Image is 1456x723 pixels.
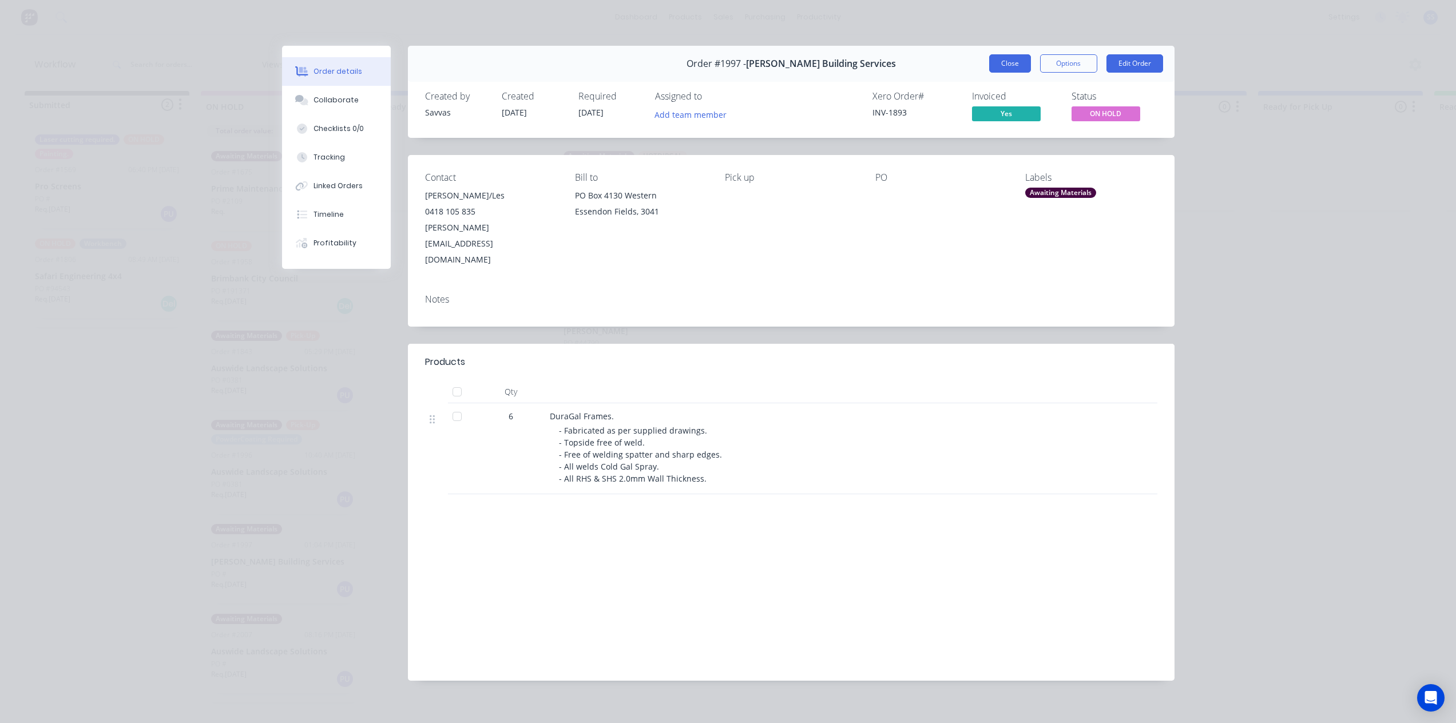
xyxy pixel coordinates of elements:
[872,91,958,102] div: Xero Order #
[314,181,363,191] div: Linked Orders
[425,220,557,268] div: [PERSON_NAME][EMAIL_ADDRESS][DOMAIN_NAME]
[425,204,557,220] div: 0418 105 835
[989,54,1031,73] button: Close
[314,124,364,134] div: Checklists 0/0
[972,106,1041,121] span: Yes
[282,57,391,86] button: Order details
[314,209,344,220] div: Timeline
[282,229,391,257] button: Profitability
[1417,684,1445,712] div: Open Intercom Messenger
[425,106,488,118] div: Savvas
[425,172,557,183] div: Contact
[1025,188,1096,198] div: Awaiting Materials
[477,380,545,403] div: Qty
[578,91,641,102] div: Required
[575,188,707,224] div: PO Box 4130 WesternEssendon Fields, 3041
[314,152,345,162] div: Tracking
[746,58,896,69] span: [PERSON_NAME] Building Services
[425,188,557,204] div: [PERSON_NAME]/Les
[314,66,362,77] div: Order details
[655,91,769,102] div: Assigned to
[502,107,527,118] span: [DATE]
[1106,54,1163,73] button: Edit Order
[1072,91,1157,102] div: Status
[314,95,359,105] div: Collaborate
[550,411,614,422] span: DuraGal Frames.
[872,106,958,118] div: INV-1893
[282,143,391,172] button: Tracking
[282,114,391,143] button: Checklists 0/0
[282,200,391,229] button: Timeline
[575,172,707,183] div: Bill to
[1072,106,1140,121] span: ON HOLD
[725,172,856,183] div: Pick up
[575,188,707,204] div: PO Box 4130 Western
[425,91,488,102] div: Created by
[314,238,356,248] div: Profitability
[425,294,1157,305] div: Notes
[282,172,391,200] button: Linked Orders
[1025,172,1157,183] div: Labels
[575,204,707,220] div: Essendon Fields, 3041
[282,86,391,114] button: Collaborate
[502,91,565,102] div: Created
[687,58,746,69] span: Order #1997 -
[578,107,604,118] span: [DATE]
[1040,54,1097,73] button: Options
[559,425,724,484] span: - Fabricated as per supplied drawings. - Topside free of weld. - Free of welding spatter and shar...
[875,172,1007,183] div: PO
[1072,106,1140,124] button: ON HOLD
[972,91,1058,102] div: Invoiced
[509,410,513,422] span: 6
[648,106,732,122] button: Add team member
[425,188,557,268] div: [PERSON_NAME]/Les0418 105 835[PERSON_NAME][EMAIL_ADDRESS][DOMAIN_NAME]
[655,106,733,122] button: Add team member
[425,355,465,369] div: Products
